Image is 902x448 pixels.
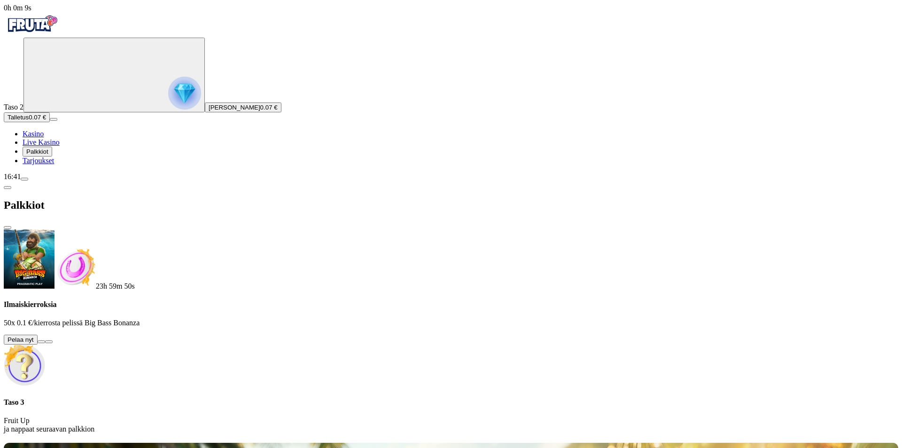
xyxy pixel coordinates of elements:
[23,157,54,165] a: Tarjoukset
[23,138,60,146] a: Live Kasino
[4,226,11,229] button: close
[8,336,34,343] span: Pelaa nyt
[4,417,898,433] p: Fruit Up ja nappaat seuraavan palkkion
[4,29,60,37] a: Fruta
[4,186,11,189] button: chevron-left icon
[4,12,898,165] nav: Primary
[209,104,260,111] span: [PERSON_NAME]
[23,38,205,112] button: reward progress
[45,340,53,343] button: info
[50,118,57,121] button: menu
[21,178,28,181] button: menu
[205,102,281,112] button: [PERSON_NAME]0.07 €
[23,147,52,157] button: Palkkiot
[168,77,201,110] img: reward progress
[260,104,278,111] span: 0.07 €
[4,319,898,327] p: 50x 0.1 €/kierrosta pelissä Big Bass Bonanza
[4,335,38,345] button: Pelaa nyt
[4,103,23,111] span: Taso 2
[4,4,31,12] span: user session time
[4,229,54,289] img: Big Bass Bonanza
[29,114,46,121] span: 0.07 €
[23,130,44,138] a: Kasino
[54,247,96,289] img: Freespins bonus icon
[26,148,48,155] span: Palkkiot
[4,173,21,181] span: 16:41
[4,398,898,407] h4: Taso 3
[4,112,50,122] button: Talletusplus icon0.07 €
[8,114,29,121] span: Talletus
[4,199,898,212] h2: Palkkiot
[96,282,135,290] span: countdown
[4,130,898,165] nav: Main menu
[4,12,60,36] img: Fruta
[4,345,45,386] img: Unlock reward icon
[4,300,898,309] h4: Ilmaiskierroksia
